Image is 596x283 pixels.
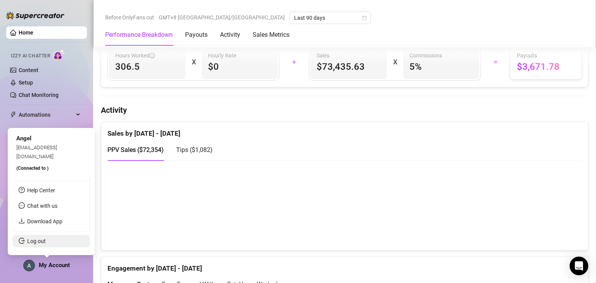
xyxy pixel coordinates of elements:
li: Log out [12,235,90,247]
div: X [393,56,397,68]
span: Last 90 days [294,12,366,24]
div: Payouts [185,30,208,40]
span: Chat with us [27,203,57,209]
a: Chat Monitoring [19,92,59,98]
span: thunderbolt [10,112,16,118]
a: Content [19,67,38,73]
span: My Account [39,262,70,269]
span: 306.5 [115,60,179,73]
div: = [485,56,506,68]
span: Izzy AI Chatter [11,52,50,60]
span: Tips ( $1,082 ) [176,146,213,154]
span: info-circle [149,53,155,58]
div: + [284,56,304,68]
span: $3,671.78 [517,60,575,73]
div: Activity [220,30,240,40]
span: Payouts [517,51,575,60]
img: logo-BBDzfeDw.svg [6,12,64,19]
span: Angel [16,135,31,142]
div: X [192,56,196,68]
div: Engagement by [DATE] - [DATE] [107,257,582,274]
h4: Activity [101,105,588,116]
span: GMT+8 [GEOGRAPHIC_DATA]/[GEOGRAPHIC_DATA] [159,12,285,23]
img: AI Chatter [53,49,65,60]
a: Download App [27,218,62,224]
span: Before OnlyFans cut [105,12,154,23]
a: Help Center [27,187,55,193]
span: [EMAIL_ADDRESS][DOMAIN_NAME] [16,145,57,159]
div: Performance Breakdown [105,30,173,40]
span: Hours Worked [115,51,155,60]
span: Chat Copilot [19,124,74,136]
div: Open Intercom Messenger [570,257,588,275]
span: 5 % [409,60,473,73]
span: Automations [19,109,74,121]
span: message [19,202,25,209]
span: (Connected to ) [16,166,49,171]
span: PPV Sales ( $72,354 ) [107,146,164,154]
div: Sales Metrics [253,30,289,40]
img: ACg8ocIpWzLmD3A5hmkSZfBJcT14Fg8bFGaqbLo-Z0mqyYAWwTjPNSU=s96-c [24,260,35,271]
article: Commissions [409,51,442,60]
div: Sales by [DATE] - [DATE] [107,122,582,139]
span: $73,435.63 [317,60,381,73]
a: Home [19,29,33,36]
a: Log out [27,238,46,244]
article: Hourly Rate [208,51,236,60]
a: Setup [19,79,33,86]
span: Sales [317,51,381,60]
span: $0 [208,60,272,73]
span: calendar [362,16,367,20]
